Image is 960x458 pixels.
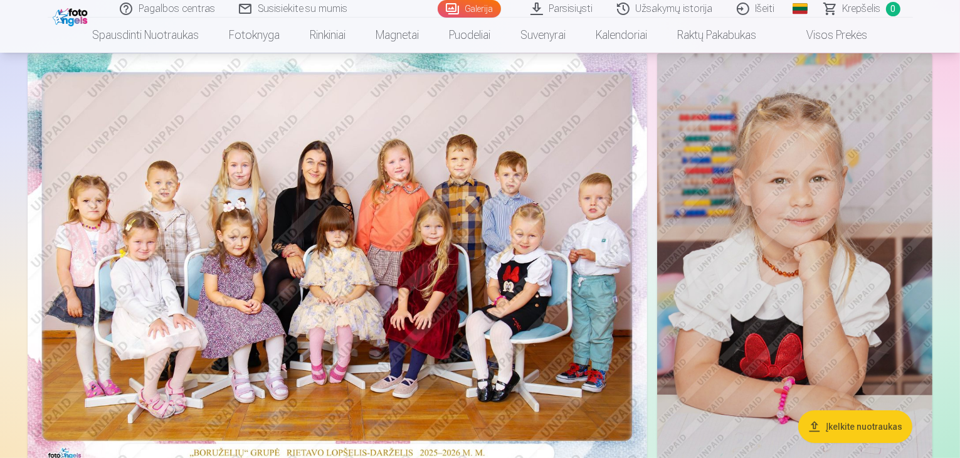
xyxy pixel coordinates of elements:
span: 0 [886,2,900,16]
a: Puodeliai [435,18,506,53]
a: Suvenyrai [506,18,581,53]
a: Rinkiniai [295,18,361,53]
a: Visos prekės [772,18,883,53]
a: Magnetai [361,18,435,53]
a: Raktų pakabukas [663,18,772,53]
a: Kalendoriai [581,18,663,53]
button: Įkelkite nuotraukas [798,410,912,443]
img: /fa2 [53,5,91,26]
a: Fotoknyga [214,18,295,53]
a: Spausdinti nuotraukas [78,18,214,53]
span: Krepšelis [843,1,881,16]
